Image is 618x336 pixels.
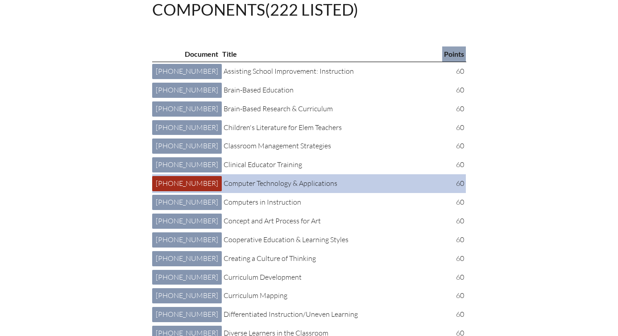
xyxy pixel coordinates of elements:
p: 60 [445,272,464,283]
p: Cooperative Education & Learning Styles [224,234,438,246]
p: Document [154,48,218,60]
p: Computer Technology & Applications [224,178,438,189]
p: 60 [445,309,464,320]
p: 60 [445,215,464,227]
p: Computers in Instruction [224,197,438,208]
p: Differentiated Instruction/Uneven Learning [224,309,438,320]
a: [PHONE_NUMBER] [152,288,222,303]
p: 60 [445,197,464,208]
a: [PHONE_NUMBER] [152,176,222,191]
p: Title [222,48,435,60]
p: Brain-Based Education [224,84,438,96]
p: 60 [445,234,464,246]
a: [PHONE_NUMBER] [152,307,222,322]
p: Creating a Culture of Thinking [224,253,438,265]
p: 60 [445,84,464,96]
a: [PHONE_NUMBER] [152,64,222,79]
p: 60 [445,290,464,302]
a: [PHONE_NUMBER] [152,195,222,210]
a: [PHONE_NUMBER] [152,232,222,248]
p: 60 [445,140,464,152]
a: [PHONE_NUMBER] [152,157,222,172]
a: [PHONE_NUMBER] [152,251,222,266]
a: [PHONE_NUMBER] [152,101,222,117]
a: [PHONE_NUMBER] [152,83,222,98]
p: Brain-Based Research & Curriculum [224,103,438,115]
p: Classroom Management Strategies [224,140,438,152]
a: [PHONE_NUMBER] [152,270,222,285]
a: [PHONE_NUMBER] [152,214,222,229]
p: Children's Literature for Elem Teachers [224,122,438,134]
p: 60 [445,253,464,265]
p: Concept and Art Process for Art [224,215,438,227]
p: 60 [445,159,464,171]
p: Clinical Educator Training [224,159,438,171]
p: Curriculum Development [224,272,438,283]
p: Points [444,48,464,60]
p: 60 [445,103,464,115]
a: [PHONE_NUMBER] [152,139,222,154]
p: 60 [445,66,464,77]
p: Assisting School Improvement: Instruction [224,66,438,77]
p: 60 [445,122,464,134]
p: Curriculum Mapping [224,290,438,302]
a: [PHONE_NUMBER] [152,120,222,135]
p: 60 [445,178,464,189]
